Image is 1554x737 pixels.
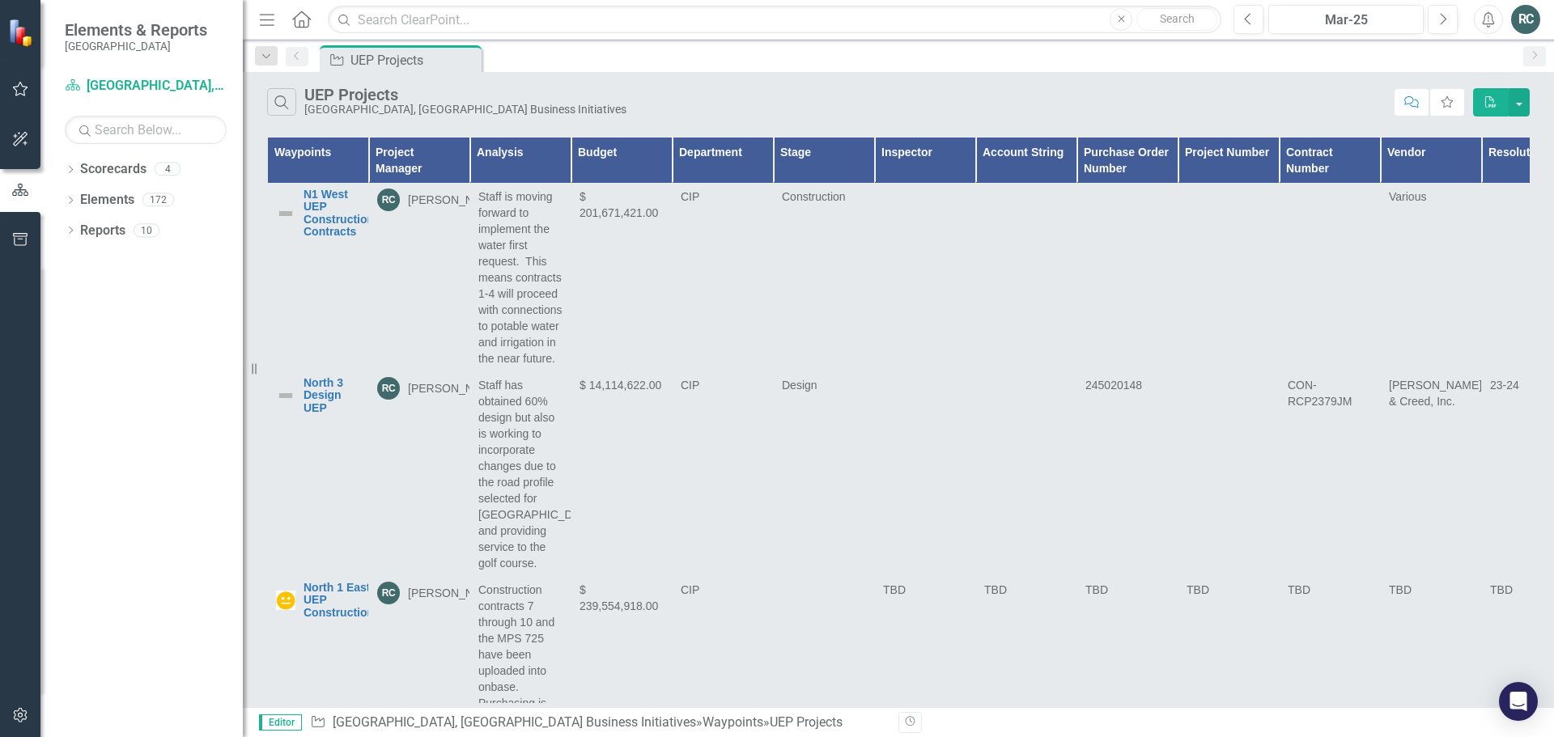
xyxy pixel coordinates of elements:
span: $ 201,671,421.00 [580,190,658,219]
td: Double-Click to Edit [1381,372,1482,577]
button: Search [1136,8,1217,31]
span: TBD [984,583,1007,596]
img: Not Defined [276,386,295,405]
span: 23-24 [1490,379,1519,392]
span: CIP [681,583,699,596]
input: Search ClearPoint... [328,6,1221,34]
td: Double-Click to Edit [571,372,673,577]
a: Scorecards [80,160,146,179]
td: Double-Click to Edit [976,372,1077,577]
td: Double-Click to Edit [673,372,774,577]
img: In Progress [276,591,295,610]
div: Open Intercom Messenger [1499,682,1538,721]
div: » » [310,714,886,732]
span: TBD [1389,583,1412,596]
input: Search Below... [65,116,227,144]
span: Various [1389,190,1426,203]
td: Double-Click to Edit [774,372,875,577]
td: Double-Click to Edit [1280,372,1381,577]
td: Double-Click to Edit [1077,184,1178,372]
img: ClearPoint Strategy [8,19,36,47]
button: RC [1511,5,1540,34]
div: UEP Projects [350,50,478,70]
td: Double-Click to Edit [571,184,673,372]
span: $ 239,554,918.00 [580,583,658,612]
span: Search [1160,12,1195,25]
a: Waypoints [703,714,763,730]
td: Double-Click to Edit Right Click for Context Menu [268,184,369,372]
p: Staff has obtained 60% design but also is working to incorporate changes due to the road profile ... [478,377,563,571]
span: Design [782,379,817,392]
td: Double-Click to Edit [470,184,571,372]
span: Elements & Reports [65,20,207,40]
td: Double-Click to Edit [673,184,774,372]
a: [GEOGRAPHIC_DATA], [GEOGRAPHIC_DATA] Business Initiatives [333,714,696,730]
td: Double-Click to Edit [774,184,875,372]
td: Double-Click to Edit Right Click for Context Menu [268,372,369,577]
span: CIP [681,379,699,392]
div: UEP Projects [770,714,843,730]
span: Editor [259,714,302,731]
p: Staff is moving forward to implement the water first request. This means contracts 1-4 will proce... [478,188,563,366]
div: UEP Projects [304,86,626,104]
td: Double-Click to Edit [1280,184,1381,372]
td: Double-Click to Edit [1178,184,1280,372]
div: [PERSON_NAME] [408,380,501,396]
div: RC [377,582,400,604]
button: Mar-25 [1268,5,1424,34]
a: North 1 East UEP Construction [304,582,374,619]
td: Double-Click to Edit [875,372,976,577]
a: North 3 Design UEP [304,377,360,414]
span: [PERSON_NAME] & Creed, Inc. [1389,379,1482,408]
span: TBD [1288,583,1310,596]
div: 172 [142,193,174,207]
span: TBD [1490,583,1513,596]
div: [PERSON_NAME] [408,192,501,208]
span: TBD [883,583,906,596]
span: TBD [1085,583,1108,596]
td: Double-Click to Edit [1381,184,1482,372]
span: TBD [1187,583,1209,596]
td: Double-Click to Edit [976,184,1077,372]
div: [GEOGRAPHIC_DATA], [GEOGRAPHIC_DATA] Business Initiatives [304,104,626,116]
div: Mar-25 [1274,11,1418,30]
a: [GEOGRAPHIC_DATA], [GEOGRAPHIC_DATA] Business Initiatives [65,77,227,95]
a: Reports [80,222,125,240]
span: 245020148 [1085,379,1142,392]
div: RC [377,377,400,400]
td: Double-Click to Edit [1178,372,1280,577]
span: Construction [782,190,846,203]
div: 10 [134,223,159,237]
span: CIP [681,190,699,203]
td: Double-Click to Edit [875,184,976,372]
div: RC [377,188,400,211]
td: Double-Click to Edit [1077,372,1178,577]
span: CON-RCP2379JM [1288,379,1352,408]
a: N1 West UEP Construction Contracts [304,188,374,239]
img: Not Defined [276,204,295,223]
span: $ 14,114,622.00 [580,379,661,392]
td: Double-Click to Edit [369,372,470,577]
div: [PERSON_NAME] [408,585,501,601]
td: Double-Click to Edit [470,372,571,577]
td: Double-Click to Edit [369,184,470,372]
a: Elements [80,191,134,210]
div: 4 [155,163,180,176]
small: [GEOGRAPHIC_DATA] [65,40,207,53]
